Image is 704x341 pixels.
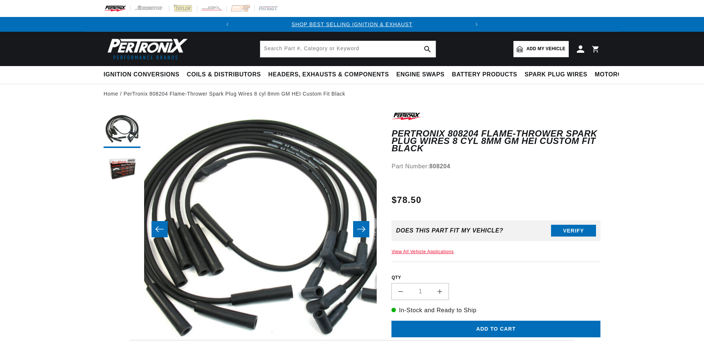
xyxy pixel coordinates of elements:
span: $78.50 [391,193,421,207]
span: Engine Swaps [396,71,445,79]
div: Does This part fit My vehicle? [396,227,503,234]
button: Verify [551,225,596,237]
span: Headers, Exhausts & Components [268,71,389,79]
summary: Engine Swaps [393,66,448,83]
button: Slide right [353,221,369,237]
button: Translation missing: en.sections.announcements.next_announcement [469,17,484,32]
strong: 808204 [429,163,450,169]
div: 1 of 2 [235,20,469,28]
span: Motorcycle [595,71,639,79]
p: In-Stock and Ready to Ship [391,306,600,315]
summary: Motorcycle [591,66,642,83]
a: View All Vehicle Applications [391,249,454,254]
button: search button [419,41,436,57]
button: Slide left [151,221,168,237]
a: Home [104,90,118,98]
a: PerTronix 808204 Flame-Thrower Spark Plug Wires 8 cyl 8mm GM HEI Custom Fit Black [123,90,345,98]
span: Ignition Conversions [104,71,180,79]
summary: Ignition Conversions [104,66,183,83]
summary: Battery Products [448,66,521,83]
div: Part Number: [391,162,600,171]
summary: Coils & Distributors [183,66,265,83]
button: Load image 1 in gallery view [104,111,140,148]
img: Pertronix [104,36,188,62]
nav: breadcrumbs [104,90,600,98]
span: Spark Plug Wires [524,71,587,79]
button: Add to cart [391,321,600,337]
summary: Headers, Exhausts & Components [265,66,393,83]
button: Translation missing: en.sections.announcements.previous_announcement [220,17,235,32]
summary: Spark Plug Wires [521,66,591,83]
label: QTY [391,275,600,281]
span: Coils & Distributors [187,71,261,79]
input: Search Part #, Category or Keyword [260,41,436,57]
button: Load image 2 in gallery view [104,152,140,189]
a: SHOP BEST SELLING IGNITION & EXHAUST [292,21,412,27]
a: Add my vehicle [513,41,569,57]
h1: PerTronix 808204 Flame-Thrower Spark Plug Wires 8 cyl 8mm GM HEI Custom Fit Black [391,130,600,152]
span: Add my vehicle [526,45,565,52]
slideshow-component: Translation missing: en.sections.announcements.announcement_bar [85,17,619,32]
div: Announcement [235,20,469,28]
span: Battery Products [452,71,517,79]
